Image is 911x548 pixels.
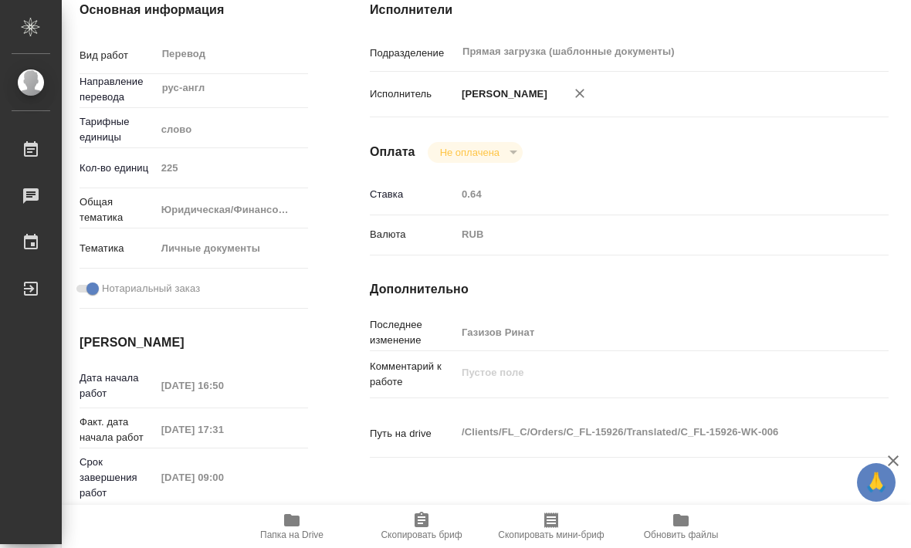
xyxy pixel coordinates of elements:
span: Папка на Drive [260,529,323,540]
button: Скопировать бриф [357,505,486,548]
p: Факт. дата начала работ [80,414,156,445]
h4: Оплата [370,143,415,161]
input: Пустое поле [456,183,845,205]
button: Обновить файлы [616,505,746,548]
p: Путь на drive [370,426,456,441]
p: Кол-во единиц [80,161,156,176]
input: Пустое поле [456,321,845,343]
button: 🙏 [857,463,896,502]
p: Ставка [370,187,456,202]
p: Общая тематика [80,195,156,225]
p: Тематика [80,241,156,256]
p: Комментарий к работе [370,359,456,390]
button: Удалить исполнителя [563,76,597,110]
span: Скопировать бриф [381,529,462,540]
span: 🙏 [863,466,889,499]
div: Сдан [428,142,523,163]
p: Валюта [370,227,456,242]
input: Пустое поле [156,418,291,441]
h4: Основная информация [80,1,308,19]
button: Папка на Drive [227,505,357,548]
span: Обновить файлы [644,529,719,540]
p: Тарифные единицы [80,114,156,145]
span: Нотариальный заказ [102,281,200,296]
p: Вид работ [80,48,156,63]
h4: [PERSON_NAME] [80,333,308,352]
h4: Исполнители [370,1,889,19]
button: Скопировать мини-бриф [486,505,616,548]
div: Юридическая/Финансовая [156,197,308,223]
span: Скопировать мини-бриф [498,529,604,540]
p: Срок завершения работ [80,455,156,501]
textarea: /Clients/FL_C/Orders/C_FL-15926/Translated/C_FL-15926-WK-006 [456,419,845,445]
p: Подразделение [370,46,456,61]
div: RUB [456,222,845,248]
p: Исполнитель [370,86,456,102]
input: Пустое поле [156,157,308,179]
input: Пустое поле [156,374,291,397]
button: Не оплачена [435,146,504,159]
p: Последнее изменение [370,317,456,348]
p: Дата начала работ [80,370,156,401]
div: слово [156,117,308,143]
p: [PERSON_NAME] [456,86,547,102]
input: Пустое поле [156,466,291,489]
div: Личные документы [156,235,308,262]
h4: Дополнительно [370,280,889,299]
p: Направление перевода [80,74,156,105]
